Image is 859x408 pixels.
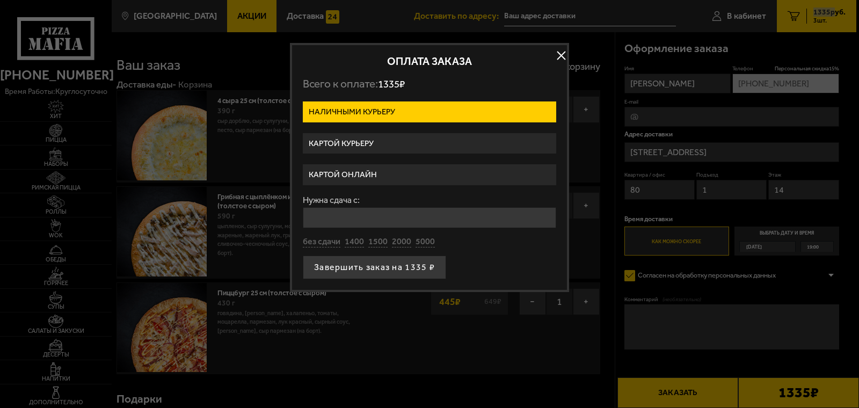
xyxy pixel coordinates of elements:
[303,101,556,122] label: Наличными курьеру
[303,77,556,91] p: Всего к оплате:
[345,236,364,248] button: 1400
[303,164,556,185] label: Картой онлайн
[378,78,405,90] span: 1335 ₽
[303,236,340,248] button: без сдачи
[416,236,435,248] button: 5000
[368,236,388,248] button: 1500
[303,133,556,154] label: Картой курьеру
[392,236,411,248] button: 2000
[303,196,556,205] label: Нужна сдача с:
[303,256,446,279] button: Завершить заказ на 1335 ₽
[303,56,556,67] h2: Оплата заказа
